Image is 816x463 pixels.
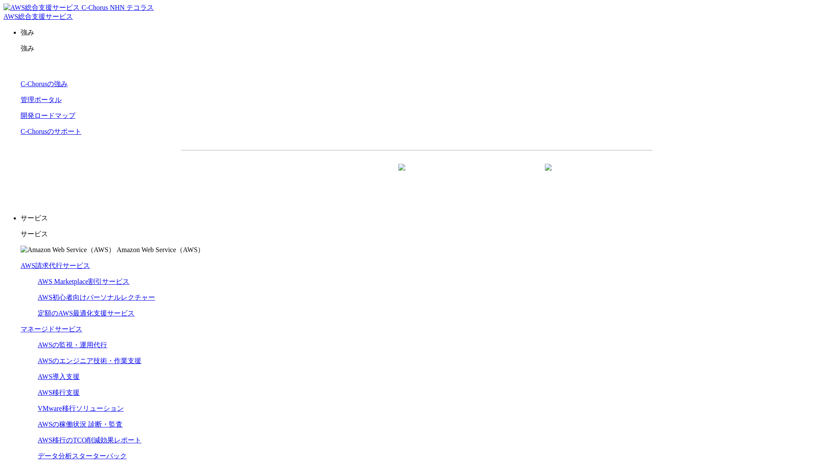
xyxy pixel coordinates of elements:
p: 強み [21,44,813,53]
a: AWS移行支援 [38,389,80,396]
a: C-Chorusのサポート [21,128,81,135]
a: 管理ポータル [21,96,62,103]
img: Amazon Web Service（AWS） [21,246,115,255]
p: サービス [21,230,813,239]
img: 矢印 [545,164,552,186]
a: AWSのエンジニア技術・作業支援 [38,357,141,364]
a: まずは相談する [421,164,559,186]
a: AWS初心者向けパーソナルレクチャー [38,294,155,301]
a: AWS総合支援サービス C-Chorus NHN テコラスAWS総合支援サービス [3,4,154,20]
p: 強み [21,28,813,37]
a: AWSの監視・運用代行 [38,341,107,349]
img: AWS総合支援サービス C-Chorus [3,3,108,12]
p: サービス [21,214,813,223]
a: データ分析スターターパック [38,452,127,460]
a: 資料を請求する [275,164,412,186]
a: AWS移行のTCO削減効果レポート [38,436,141,444]
a: AWS Marketplace割引サービス [38,278,129,285]
a: マネージドサービス [21,325,82,333]
a: VMware移行ソリューション [38,405,124,412]
a: AWS請求代行サービス [21,262,90,269]
a: AWSの稼働状況 診断・監査 [38,421,123,428]
a: C-Chorusの強み [21,80,68,87]
a: 開発ロードマップ [21,112,75,119]
span: Amazon Web Service（AWS） [117,246,204,253]
a: AWS導入支援 [38,373,80,380]
a: 定額のAWS最適化支援サービス [38,310,135,317]
img: 矢印 [398,164,405,186]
